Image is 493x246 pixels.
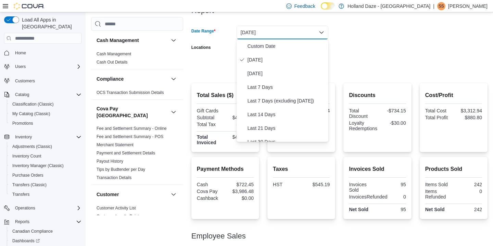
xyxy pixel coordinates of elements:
div: Compliance [91,88,183,99]
span: Inventory Manager (Classic) [12,163,64,168]
span: Load All Apps in [GEOGRAPHIC_DATA] [19,16,81,30]
img: Cova [14,3,45,10]
div: Items Refunded [425,189,452,200]
h2: Cost/Profit [425,91,482,99]
span: Canadian Compliance [12,229,53,234]
div: $545.19 [303,182,330,187]
span: Last 21 Days [248,124,326,132]
a: Transaction Details [97,175,131,180]
button: Inventory [1,132,84,142]
strong: Net Sold [349,207,368,212]
a: Adjustments (Classic) [10,142,55,151]
span: Inventory Count [10,152,81,160]
a: Fee and Settlement Summary - Online [97,126,167,131]
span: Users [15,64,26,69]
a: Dashboards [10,237,42,245]
span: Feedback [294,3,315,10]
button: Inventory Manager (Classic) [7,161,84,170]
button: Purchase Orders [7,170,84,180]
a: Classification (Classic) [10,100,56,108]
button: Canadian Compliance [7,227,84,236]
div: $880.80 [455,115,482,120]
button: Home [1,48,84,58]
div: $722.45 [227,182,254,187]
div: 0 [390,194,406,200]
span: Inventory Manager (Classic) [10,162,81,170]
a: Payout History [97,159,123,164]
a: Dashboards [7,236,84,246]
strong: Total Invoiced [197,134,216,145]
span: Canadian Compliance [10,227,81,235]
input: Dark Mode [321,2,335,10]
button: Compliance [97,76,168,82]
a: OCS Transaction Submission Details [97,90,164,95]
button: Operations [1,203,84,213]
button: Inventory [12,133,35,141]
button: Classification (Classic) [7,99,84,109]
h3: Employee Sales [191,232,246,240]
span: Cash Out Details [97,59,128,65]
span: Promotions [10,119,81,127]
button: Cash Management [97,37,168,44]
span: Inventory [15,134,32,140]
button: Reports [1,217,84,227]
span: Last 14 Days [248,110,326,119]
a: Inventory Manager (Classic) [10,162,66,170]
p: | [433,2,434,10]
div: Total Discount [349,108,376,119]
button: Promotions [7,119,84,128]
div: Cova Pay [197,189,224,194]
div: Cash Management [91,50,183,69]
a: Customers [12,77,38,85]
div: Gift Cards [197,108,224,113]
button: Customers [1,76,84,85]
span: Purchase Orders [10,171,81,179]
span: My Catalog (Classic) [10,110,81,118]
div: Shawn S [437,2,445,10]
h2: Total Sales ($) [197,91,254,99]
div: -$734.15 [379,108,406,113]
span: Last 7 Days (excluding [DATE]) [248,97,326,105]
a: Customer Activity List [97,206,136,210]
div: Items Sold [425,182,452,187]
span: Transfers [10,190,81,199]
span: Classification (Classic) [12,101,54,107]
h3: Compliance [97,76,124,82]
div: Select listbox [237,39,328,142]
button: Catalog [1,90,84,99]
button: Users [1,62,84,71]
span: Transfers (Classic) [12,182,47,188]
button: Reports [12,218,32,226]
span: Reports [12,218,81,226]
h3: Cova Pay [GEOGRAPHIC_DATA] [97,105,168,119]
span: Reports [15,219,29,224]
button: Operations [12,204,38,212]
span: Home [12,49,81,57]
label: Date Range [191,28,216,34]
p: Holland Daze - [GEOGRAPHIC_DATA] [347,2,430,10]
span: Dashboards [12,238,40,244]
span: Tips by Budtender per Day [97,167,145,172]
strong: Net Sold [425,207,445,212]
span: Operations [12,204,81,212]
div: $3,312.94 [455,108,482,113]
span: SS [439,2,444,10]
div: $3,986.48 [227,189,254,194]
span: Transfers [12,192,29,197]
div: 0 [455,189,482,194]
h2: Taxes [273,165,330,173]
button: Compliance [169,75,178,83]
div: 95 [379,182,406,187]
span: My Catalog (Classic) [12,111,50,117]
div: -$30.00 [380,120,406,126]
div: $4,193.74 [227,115,254,120]
span: Catalog [15,92,29,97]
div: 95 [379,207,406,212]
a: Payment and Settlement Details [97,151,155,155]
span: Operations [15,205,35,211]
div: 242 [455,182,482,187]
